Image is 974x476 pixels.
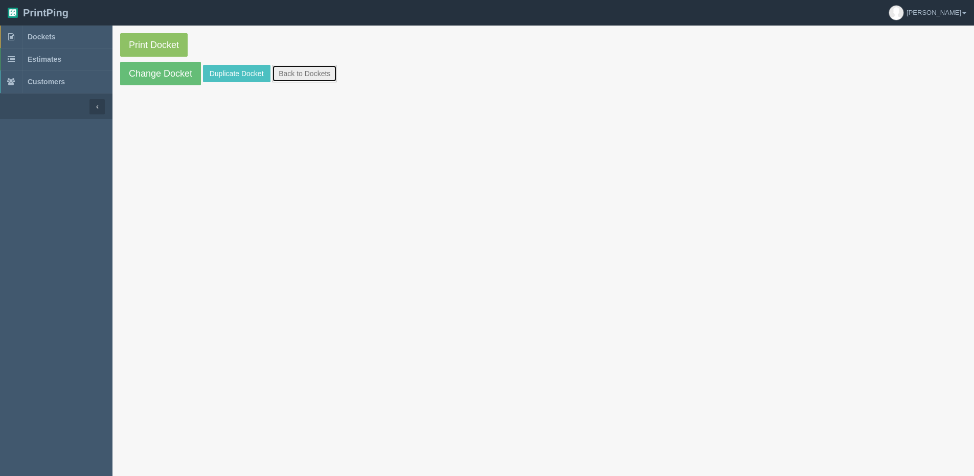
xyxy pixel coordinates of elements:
a: Duplicate Docket [203,65,270,82]
a: Print Docket [120,33,188,57]
span: Dockets [28,33,55,41]
img: avatar_default-7531ab5dedf162e01f1e0bb0964e6a185e93c5c22dfe317fb01d7f8cd2b1632c.jpg [889,6,903,20]
a: Back to Dockets [272,65,337,82]
span: Customers [28,78,65,86]
a: Change Docket [120,62,201,85]
img: logo-3e63b451c926e2ac314895c53de4908e5d424f24456219fb08d385ab2e579770.png [8,8,18,18]
span: Estimates [28,55,61,63]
